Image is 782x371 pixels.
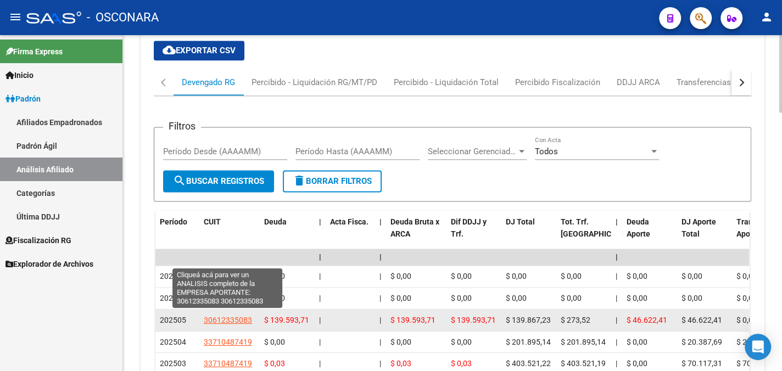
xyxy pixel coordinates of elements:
[515,76,600,88] div: Percibido Fiscalización
[319,252,321,261] span: |
[561,294,582,302] span: $ 0,00
[736,316,757,324] span: $ 0,00
[622,210,677,258] datatable-header-cell: Deuda Aporte
[379,272,381,280] span: |
[616,294,617,302] span: |
[204,359,252,368] span: 33710487419
[379,217,382,226] span: |
[87,5,159,30] span: - OSCONARA
[375,210,386,258] datatable-header-cell: |
[390,217,439,239] span: Deuda Bruta x ARCA
[627,338,647,346] span: $ 0,00
[390,316,435,324] span: $ 139.593,71
[616,252,618,261] span: |
[736,217,778,239] span: Transferido Aporte
[682,294,702,302] span: $ 0,00
[204,316,252,324] span: 30612335083
[160,272,186,280] span: 202507
[379,359,381,368] span: |
[173,176,264,186] span: Buscar Registros
[204,217,221,226] span: CUIT
[506,272,527,280] span: $ 0,00
[264,294,285,302] span: $ 0,00
[627,217,650,239] span: Deuda Aporte
[616,359,617,368] span: |
[506,338,551,346] span: $ 201.895,14
[260,210,315,258] datatable-header-cell: Deuda
[390,272,411,280] span: $ 0,00
[264,316,309,324] span: $ 139.593,71
[204,338,252,346] span: 33710487419
[160,316,186,324] span: 202505
[627,272,647,280] span: $ 0,00
[390,359,411,368] span: $ 0,03
[736,272,757,280] span: $ 0,00
[293,174,306,187] mat-icon: delete
[5,258,93,270] span: Explorador de Archivos
[154,41,244,60] button: Exportar CSV
[319,359,321,368] span: |
[390,338,411,346] span: $ 0,00
[616,316,617,324] span: |
[319,294,321,302] span: |
[182,76,235,88] div: Devengado RG
[451,338,472,346] span: $ 0,00
[506,359,551,368] span: $ 403.521,22
[451,217,487,239] span: Dif DDJJ y Trf.
[264,272,285,280] span: $ 0,00
[451,359,472,368] span: $ 0,03
[293,176,372,186] span: Borrar Filtros
[611,210,622,258] datatable-header-cell: |
[745,334,771,360] div: Open Intercom Messenger
[451,272,472,280] span: $ 0,00
[5,69,33,81] span: Inicio
[561,338,606,346] span: $ 201.895,14
[315,210,326,258] datatable-header-cell: |
[319,217,321,226] span: |
[677,76,755,88] div: Transferencias ARCA
[677,210,732,258] datatable-header-cell: DJ Aporte Total
[506,316,551,324] span: $ 139.867,23
[379,316,381,324] span: |
[379,338,381,346] span: |
[319,316,321,324] span: |
[428,147,517,156] span: Seleccionar Gerenciador
[264,338,285,346] span: $ 0,00
[379,294,381,302] span: |
[561,359,606,368] span: $ 403.521,19
[330,217,368,226] span: Acta Fisca.
[682,359,722,368] span: $ 70.117,31
[617,76,660,88] div: DDJJ ARCA
[616,272,617,280] span: |
[501,210,556,258] datatable-header-cell: DJ Total
[163,119,201,134] h3: Filtros
[160,217,187,226] span: Período
[627,316,667,324] span: $ 46.622,41
[5,234,71,246] span: Fiscalización RG
[386,210,446,258] datatable-header-cell: Deuda Bruta x ARCA
[252,76,377,88] div: Percibido - Liquidación RG/MT/PD
[199,210,260,258] datatable-header-cell: CUIT
[451,294,472,302] span: $ 0,00
[506,294,527,302] span: $ 0,00
[5,46,63,58] span: Firma Express
[736,338,777,346] span: $ 20.387,69
[682,338,722,346] span: $ 20.387,69
[160,294,186,302] span: 202506
[446,210,501,258] datatable-header-cell: Dif DDJJ y Trf.
[390,294,411,302] span: $ 0,00
[561,316,590,324] span: $ 273,52
[319,272,321,280] span: |
[173,174,186,187] mat-icon: search
[616,338,617,346] span: |
[616,217,618,226] span: |
[160,338,186,346] span: 202504
[283,170,382,192] button: Borrar Filtros
[760,10,773,24] mat-icon: person
[5,93,41,105] span: Padrón
[264,217,287,226] span: Deuda
[163,170,274,192] button: Buscar Registros
[736,294,757,302] span: $ 0,00
[319,338,321,346] span: |
[163,43,176,57] mat-icon: cloud_download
